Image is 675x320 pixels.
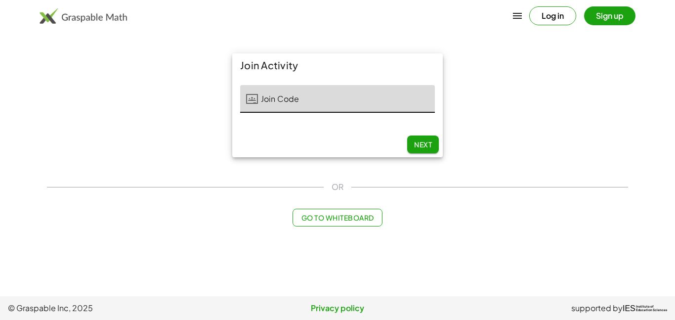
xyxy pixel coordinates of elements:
span: Next [414,140,432,149]
button: Sign up [584,6,635,25]
span: supported by [571,302,623,314]
a: Privacy policy [228,302,448,314]
span: Institute of Education Sciences [636,305,667,312]
div: Join Activity [232,53,443,77]
span: OR [332,181,343,193]
button: Next [407,136,439,153]
button: Go to Whiteboard [293,209,382,227]
span: Go to Whiteboard [301,213,374,222]
a: IESInstitute ofEducation Sciences [623,302,667,314]
button: Log in [529,6,576,25]
span: © Graspable Inc, 2025 [8,302,228,314]
span: IES [623,304,635,313]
